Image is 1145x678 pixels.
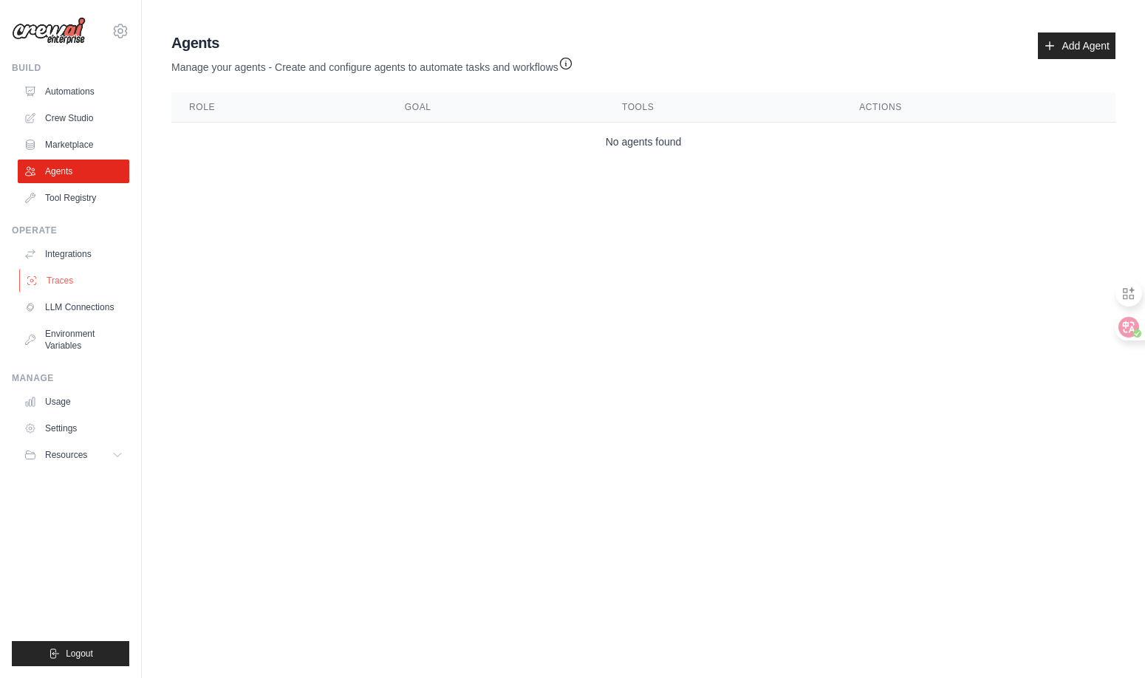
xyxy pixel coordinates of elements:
[18,106,129,130] a: Crew Studio
[12,62,129,74] div: Build
[18,295,129,319] a: LLM Connections
[45,449,87,461] span: Resources
[171,92,387,123] th: Role
[18,390,129,414] a: Usage
[18,443,129,467] button: Resources
[12,225,129,236] div: Operate
[12,372,129,384] div: Manage
[18,186,129,210] a: Tool Registry
[841,92,1115,123] th: Actions
[12,641,129,666] button: Logout
[1038,32,1115,59] a: Add Agent
[18,417,129,440] a: Settings
[171,53,573,75] p: Manage your agents - Create and configure agents to automate tasks and workflows
[18,80,129,103] a: Automations
[171,32,573,53] h2: Agents
[18,322,129,357] a: Environment Variables
[18,242,129,266] a: Integrations
[171,123,1115,162] td: No agents found
[18,160,129,183] a: Agents
[387,92,604,123] th: Goal
[19,269,131,292] a: Traces
[604,92,841,123] th: Tools
[66,648,93,660] span: Logout
[18,133,129,157] a: Marketplace
[12,17,86,45] img: Logo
